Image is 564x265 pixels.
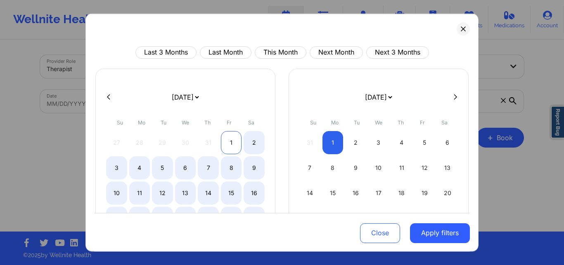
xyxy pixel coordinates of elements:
[310,119,316,125] abbr: Sunday
[322,181,344,204] div: Mon Sep 15 2025
[244,131,265,154] div: Sat Aug 02 2025
[299,206,320,229] div: Sun Sep 21 2025
[299,181,320,204] div: Sun Sep 14 2025
[248,119,254,125] abbr: Saturday
[414,181,435,204] div: Fri Sep 19 2025
[138,119,145,125] abbr: Monday
[117,119,123,125] abbr: Sunday
[152,156,173,179] div: Tue Aug 05 2025
[391,131,412,154] div: Thu Sep 04 2025
[360,223,400,243] button: Close
[437,181,458,204] div: Sat Sep 20 2025
[244,156,265,179] div: Sat Aug 09 2025
[175,181,196,204] div: Wed Aug 13 2025
[227,119,232,125] abbr: Friday
[310,46,363,58] button: Next Month
[106,181,127,204] div: Sun Aug 10 2025
[129,156,150,179] div: Mon Aug 04 2025
[375,119,382,125] abbr: Wednesday
[437,206,458,229] div: Sat Sep 27 2025
[255,46,306,58] button: This Month
[221,131,242,154] div: Fri Aug 01 2025
[391,181,412,204] div: Thu Sep 18 2025
[345,206,366,229] div: Tue Sep 23 2025
[299,156,320,179] div: Sun Sep 07 2025
[345,131,366,154] div: Tue Sep 02 2025
[198,156,219,179] div: Thu Aug 07 2025
[221,206,242,229] div: Fri Aug 22 2025
[345,181,366,204] div: Tue Sep 16 2025
[391,156,412,179] div: Thu Sep 11 2025
[129,181,150,204] div: Mon Aug 11 2025
[106,156,127,179] div: Sun Aug 03 2025
[198,206,219,229] div: Thu Aug 21 2025
[391,206,412,229] div: Thu Sep 25 2025
[135,46,197,58] button: Last 3 Months
[354,119,360,125] abbr: Tuesday
[221,181,242,204] div: Fri Aug 15 2025
[398,119,404,125] abbr: Thursday
[414,156,435,179] div: Fri Sep 12 2025
[175,206,196,229] div: Wed Aug 20 2025
[244,206,265,229] div: Sat Aug 23 2025
[322,156,344,179] div: Mon Sep 08 2025
[366,46,429,58] button: Next 3 Months
[437,156,458,179] div: Sat Sep 13 2025
[368,181,389,204] div: Wed Sep 17 2025
[368,131,389,154] div: Wed Sep 03 2025
[182,119,189,125] abbr: Wednesday
[204,119,211,125] abbr: Thursday
[161,119,166,125] abbr: Tuesday
[152,181,173,204] div: Tue Aug 12 2025
[345,156,366,179] div: Tue Sep 09 2025
[152,206,173,229] div: Tue Aug 19 2025
[198,181,219,204] div: Thu Aug 14 2025
[322,206,344,229] div: Mon Sep 22 2025
[175,156,196,179] div: Wed Aug 06 2025
[441,119,448,125] abbr: Saturday
[368,156,389,179] div: Wed Sep 10 2025
[244,181,265,204] div: Sat Aug 16 2025
[129,206,150,229] div: Mon Aug 18 2025
[200,46,251,58] button: Last Month
[331,119,339,125] abbr: Monday
[414,206,435,229] div: Fri Sep 26 2025
[322,131,344,154] div: Mon Sep 01 2025
[437,131,458,154] div: Sat Sep 06 2025
[106,206,127,229] div: Sun Aug 17 2025
[410,223,470,243] button: Apply filters
[368,206,389,229] div: Wed Sep 24 2025
[221,156,242,179] div: Fri Aug 08 2025
[414,131,435,154] div: Fri Sep 05 2025
[420,119,425,125] abbr: Friday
